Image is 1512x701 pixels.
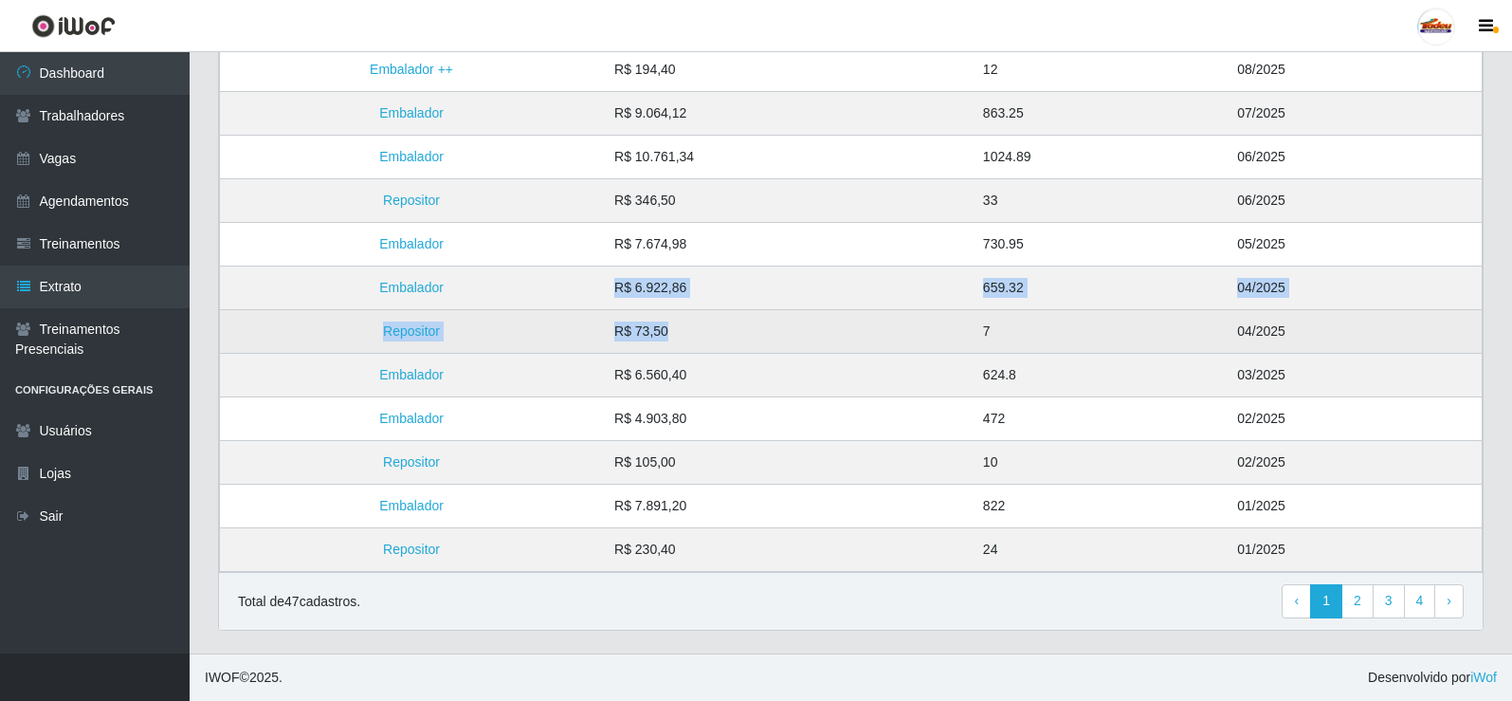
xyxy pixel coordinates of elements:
[972,223,1226,267] td: 730.95
[1310,584,1342,618] a: 1
[603,136,972,179] td: R$ 10.761,34
[972,354,1226,397] td: 624.8
[972,397,1226,441] td: 472
[603,267,972,310] td: R$ 6.922,86
[1226,267,1482,310] td: 04/2025
[1404,584,1436,618] a: 4
[972,310,1226,354] td: 7
[205,670,240,685] span: IWOF
[1226,528,1482,572] td: 01/2025
[379,367,444,382] a: Embalador
[383,542,440,557] a: Repositor
[1373,584,1405,618] a: 3
[379,411,444,426] a: Embalador
[1226,223,1482,267] td: 05/2025
[603,310,972,354] td: R$ 73,50
[383,454,440,470] a: Repositor
[603,354,972,397] td: R$ 6.560,40
[379,149,444,164] a: Embalador
[379,236,444,251] a: Embalador
[972,441,1226,485] td: 10
[972,48,1226,92] td: 12
[1294,593,1299,608] span: ‹
[1226,136,1482,179] td: 06/2025
[379,105,444,120] a: Embalador
[1226,397,1482,441] td: 02/2025
[603,485,972,528] td: R$ 7.891,20
[603,441,972,485] td: R$ 105,00
[1226,48,1482,92] td: 08/2025
[603,528,972,572] td: R$ 230,40
[1282,584,1464,618] nav: pagination
[603,223,972,267] td: R$ 7.674,98
[205,668,282,688] span: © 2025 .
[31,14,116,38] img: CoreUI Logo
[1226,92,1482,136] td: 07/2025
[603,179,972,223] td: R$ 346,50
[972,92,1226,136] td: 863.25
[972,528,1226,572] td: 24
[603,92,972,136] td: R$ 9.064,12
[1470,670,1497,685] a: iWof
[972,485,1226,528] td: 822
[1226,485,1482,528] td: 01/2025
[603,397,972,441] td: R$ 4.903,80
[370,62,453,77] a: Embalador ++
[1341,584,1374,618] a: 2
[383,323,440,339] a: Repositor
[1368,668,1497,688] span: Desenvolvido por
[1434,584,1464,618] a: Next
[379,498,444,513] a: Embalador
[603,48,972,92] td: R$ 194,40
[238,592,360,612] p: Total de 47 cadastros.
[383,193,440,208] a: Repositor
[1226,441,1482,485] td: 02/2025
[972,136,1226,179] td: 1024.89
[1282,584,1311,618] a: Previous
[1447,593,1451,608] span: ›
[972,179,1226,223] td: 33
[1226,179,1482,223] td: 06/2025
[1226,354,1482,397] td: 03/2025
[1226,310,1482,354] td: 04/2025
[379,280,444,295] a: Embalador
[972,267,1226,310] td: 659.32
